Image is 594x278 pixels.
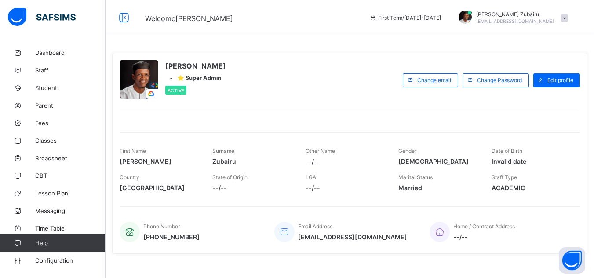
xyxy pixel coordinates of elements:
[369,14,441,21] span: session/term information
[165,75,226,81] div: •
[35,155,106,162] span: Broadsheet
[35,239,105,246] span: Help
[35,84,106,91] span: Student
[35,119,106,126] span: Fees
[177,75,221,81] span: ⭐ Super Admin
[35,67,106,74] span: Staff
[35,172,106,179] span: CBT
[212,184,292,191] span: --/--
[120,184,199,191] span: [GEOGRAPHIC_DATA]
[120,174,139,181] span: Country
[398,158,478,165] span: [DEMOGRAPHIC_DATA]
[492,174,517,181] span: Staff Type
[306,174,316,181] span: LGA
[417,77,451,83] span: Change email
[492,184,571,191] span: ACADEMIC
[212,174,248,181] span: State of Origin
[559,247,585,274] button: Open asap
[492,158,571,165] span: Invalid date
[492,148,522,154] span: Date of Birth
[143,233,200,241] span: [PHONE_NUMBER]
[453,223,515,230] span: Home / Contract Address
[165,61,226,70] span: [PERSON_NAME]
[453,233,515,241] span: --/--
[398,184,478,191] span: Married
[306,158,385,165] span: --/--
[35,137,106,144] span: Classes
[120,158,199,165] span: [PERSON_NAME]
[35,190,106,197] span: Lesson Plan
[143,223,180,230] span: Phone Number
[145,14,233,23] span: Welcome [PERSON_NAME]
[450,11,573,25] div: Umar FaruqZubairu
[168,88,184,93] span: Active
[476,11,554,18] span: [PERSON_NAME] Zubairu
[35,225,106,232] span: Time Table
[306,184,385,191] span: --/--
[298,233,407,241] span: [EMAIL_ADDRESS][DOMAIN_NAME]
[298,223,332,230] span: Email Address
[8,8,76,26] img: safsims
[306,148,335,154] span: Other Name
[398,174,433,181] span: Marital Status
[212,148,234,154] span: Surname
[477,77,522,83] span: Change Password
[35,102,106,109] span: Parent
[476,18,554,24] span: [EMAIL_ADDRESS][DOMAIN_NAME]
[35,257,105,264] span: Configuration
[35,207,106,214] span: Messaging
[35,49,106,56] span: Dashboard
[547,77,573,83] span: Edit profile
[398,148,416,154] span: Gender
[212,158,292,165] span: Zubairu
[120,148,146,154] span: First Name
